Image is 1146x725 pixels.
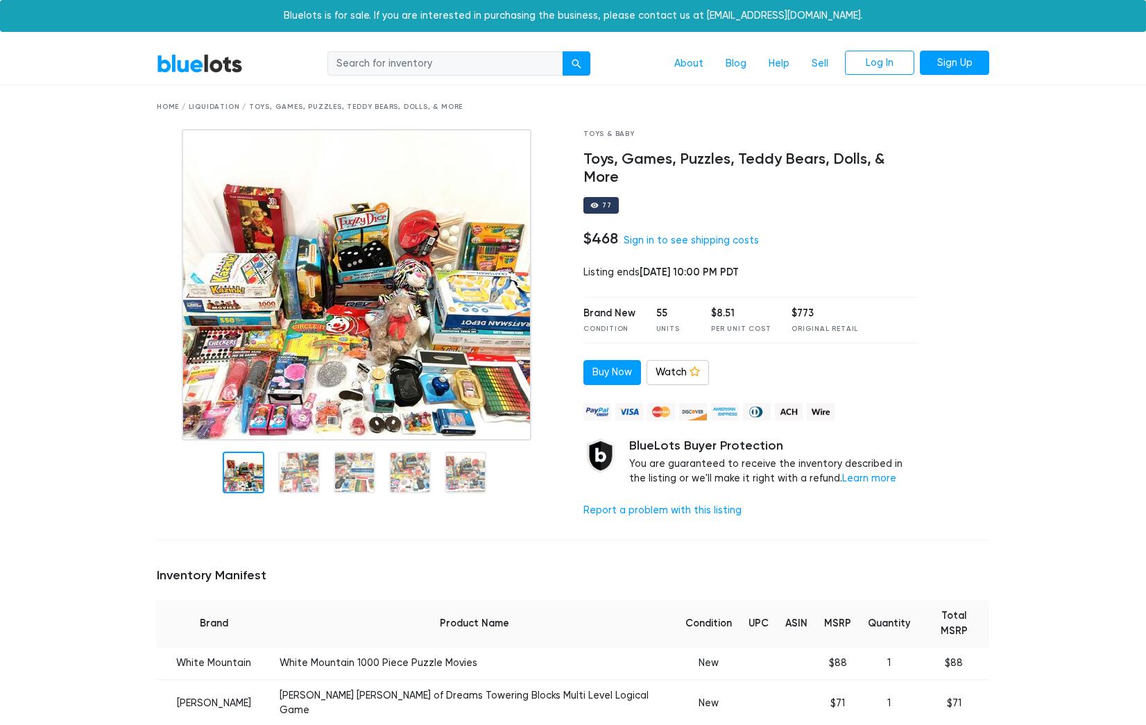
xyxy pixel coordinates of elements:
h4: $468 [583,230,618,248]
span: [DATE] 10:00 PM PDT [640,266,739,278]
td: $88 [918,647,989,680]
a: Report a problem with this listing [583,504,742,516]
a: About [663,51,715,77]
div: $8.51 [711,306,771,321]
td: White Mountain [157,647,271,680]
img: diners_club-c48f30131b33b1bb0e5d0e2dbd43a8bea4cb12cb2961413e2f4250e06c020426.png [743,403,771,420]
a: Help [758,51,801,77]
a: Watch [647,360,709,385]
div: Home / Liquidation / Toys, Games, Puzzles, Teddy Bears, Dolls, & More [157,102,989,112]
th: ASIN [777,600,816,647]
img: 27e2a98b-ce9c-4665-844c-42c009af2d5d-1752164510.jpg [182,129,531,441]
h5: Inventory Manifest [157,568,989,583]
img: paypal_credit-80455e56f6e1299e8d57f40c0dcee7b8cd4ae79b9eccbfc37e2480457ba36de9.png [583,403,611,420]
div: You are guaranteed to receive the inventory described in the listing or we'll make it right with ... [629,438,918,486]
th: Product Name [271,600,678,647]
div: Per Unit Cost [711,324,771,334]
th: MSRP [816,600,859,647]
h4: Toys, Games, Puzzles, Teddy Bears, Dolls, & More [583,151,918,187]
a: Blog [715,51,758,77]
div: 55 [656,306,691,321]
a: Sell [801,51,839,77]
img: mastercard-42073d1d8d11d6635de4c079ffdb20a4f30a903dc55d1612383a1b395dd17f39.png [647,403,675,420]
input: Search for inventory [327,51,563,76]
td: New [677,647,740,680]
div: $773 [792,306,858,321]
img: discover-82be18ecfda2d062aad2762c1ca80e2d36a4073d45c9e0ffae68cd515fbd3d32.png [679,403,707,420]
a: Buy Now [583,360,641,385]
div: Brand New [583,306,635,321]
img: wire-908396882fe19aaaffefbd8e17b12f2f29708bd78693273c0e28e3a24408487f.png [807,403,835,420]
div: Toys & Baby [583,129,918,139]
a: BlueLots [157,53,243,74]
td: $88 [816,647,859,680]
img: buyer_protection_shield-3b65640a83011c7d3ede35a8e5a80bfdfaa6a97447f0071c1475b91a4b0b3d01.png [583,438,618,473]
th: UPC [740,600,777,647]
div: Condition [583,324,635,334]
a: Sign Up [920,51,989,76]
a: Log In [845,51,914,76]
div: Original Retail [792,324,858,334]
img: visa-79caf175f036a155110d1892330093d4c38f53c55c9ec9e2c3a54a56571784bb.png [615,403,643,420]
a: Sign in to see shipping costs [624,234,759,246]
div: Units [656,324,691,334]
th: Condition [677,600,740,647]
img: american_express-ae2a9f97a040b4b41f6397f7637041a5861d5f99d0716c09922aba4e24c8547d.png [711,403,739,420]
td: White Mountain 1000 Piece Puzzle Movies [271,647,678,680]
th: Brand [157,600,271,647]
div: 77 [602,202,612,209]
th: Total MSRP [918,600,989,647]
td: 1 [859,647,918,680]
img: ach-b7992fed28a4f97f893c574229be66187b9afb3f1a8d16a4691d3d3140a8ab00.png [775,403,803,420]
a: Learn more [842,472,896,484]
div: Listing ends [583,265,918,280]
h5: BlueLots Buyer Protection [629,438,918,454]
th: Quantity [859,600,918,647]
